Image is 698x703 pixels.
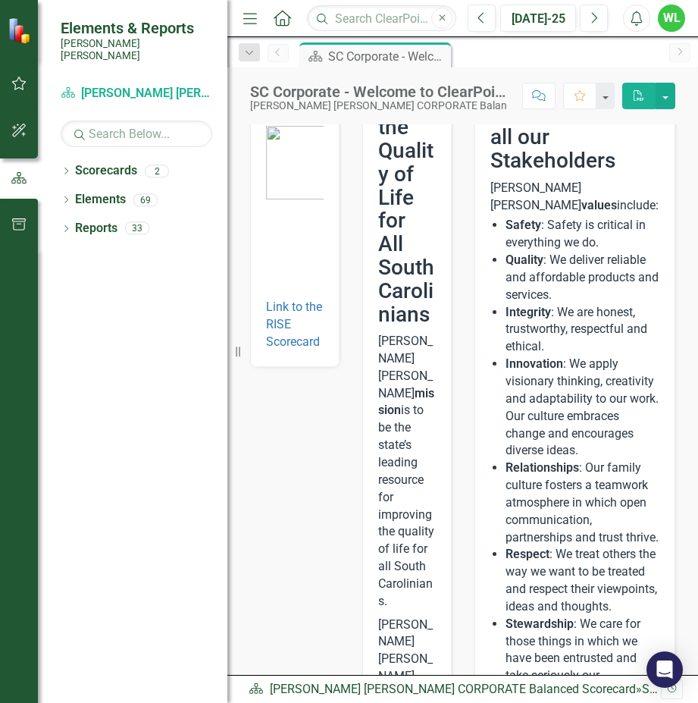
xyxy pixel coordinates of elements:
strong: Stewardship [506,617,574,631]
button: [DATE]-25 [500,5,576,32]
a: Scorecards [75,162,137,180]
div: [PERSON_NAME] [PERSON_NAME] CORPORATE Balanced Scorecard [250,100,507,111]
div: 69 [133,193,158,206]
small: [PERSON_NAME] [PERSON_NAME] [61,37,212,62]
p: [PERSON_NAME] [PERSON_NAME] is to be the state’s leading resource for improving the quality of li... [378,333,436,614]
p: [PERSON_NAME] [PERSON_NAME] include: [490,180,660,215]
div: Open Intercom Messenger [646,651,683,688]
div: » [249,681,661,698]
li: : We deliver reliable and affordable products and services. [506,252,660,304]
strong: values [581,198,617,212]
li: : We care for those things in which we have been entrusted and take seriously our commitment to t... [506,616,660,702]
li: : We apply visionary thinking, creativity and adaptability to our work. Our culture embraces chan... [506,356,660,460]
strong: Innovation [506,356,563,371]
li: : We are honest, trustworthy, respectful and ethical. [506,304,660,356]
a: Elements [75,191,126,209]
a: Link to the RISE Scorecard [266,300,322,349]
a: [PERSON_NAME] [PERSON_NAME] CORPORATE Balanced Scorecard [270,682,636,696]
img: ClearPoint Strategy [8,17,34,44]
div: SC Corporate - Welcome to ClearPoint [250,83,507,100]
button: WL [658,5,685,32]
strong: Relationships [506,460,579,475]
li: : Our family culture fosters a teamwork atmosphere in which open communication, partnerships and ... [506,460,660,546]
h2: While demonstrating our Values with all our Stakeholders [490,56,660,173]
h2: Improving the Quality of Life for All South Carolinians [378,70,436,327]
li: : We treat others the way we want to be treated and respect their viewpoints, ideas and thoughts. [506,546,660,615]
div: 33 [125,222,149,235]
a: [PERSON_NAME] [PERSON_NAME] CORPORATE Balanced Scorecard [61,85,212,102]
div: [DATE]-25 [506,10,571,28]
li: : Safety is critical in everything we do. [506,217,660,252]
strong: Respect [506,547,549,561]
strong: Quality [506,253,543,267]
span: Elements & Reports [61,19,212,37]
div: SC Corporate - Welcome to ClearPoint [328,47,447,66]
input: Search Below... [61,121,212,147]
input: Search ClearPoint... [307,5,456,32]
div: 2 [145,165,169,177]
a: Reports [75,220,117,237]
strong: Safety [506,218,541,232]
strong: Integrity [506,305,551,319]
